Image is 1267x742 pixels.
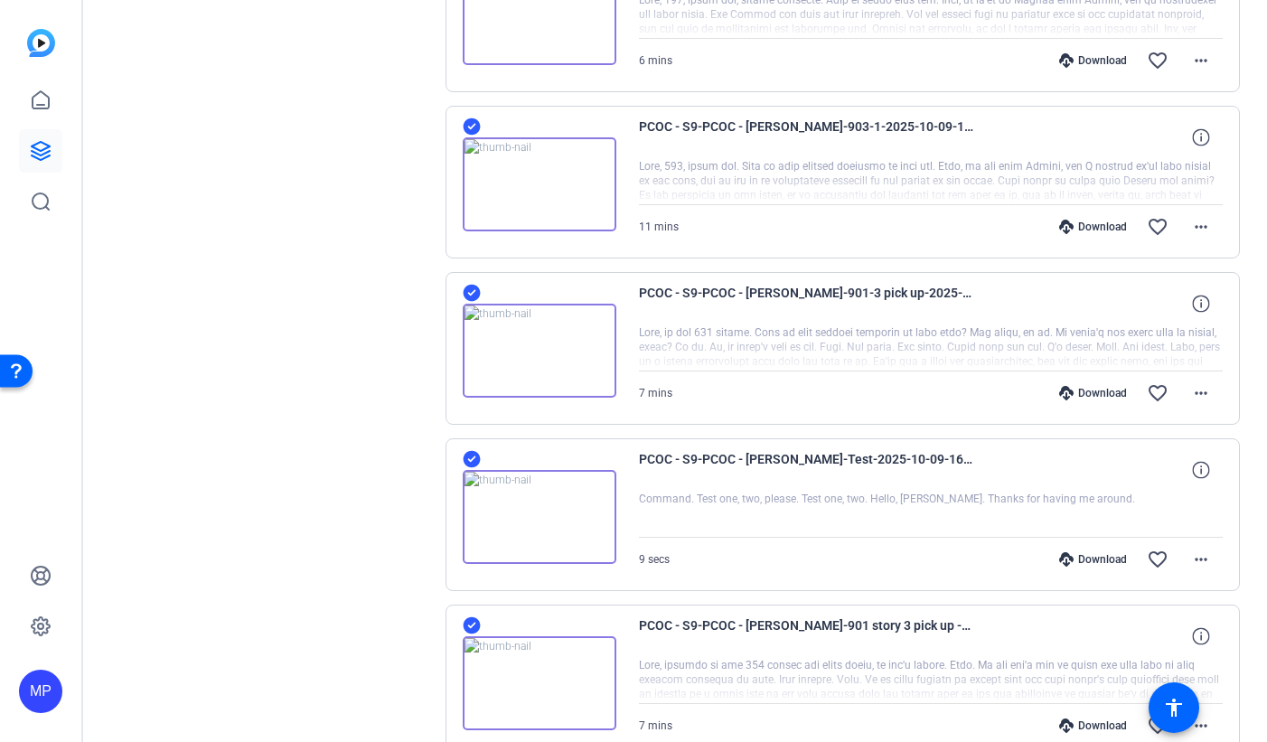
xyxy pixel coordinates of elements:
[1147,549,1168,570] mat-icon: favorite_border
[639,54,672,67] span: 6 mins
[639,553,670,566] span: 9 secs
[1147,715,1168,737] mat-icon: favorite_border
[1190,216,1212,238] mat-icon: more_horiz
[463,636,616,730] img: thumb-nail
[639,448,973,492] span: PCOC - S9-PCOC - [PERSON_NAME]-Test-2025-10-09-16-03-13-802-0
[1190,715,1212,737] mat-icon: more_horiz
[463,304,616,398] img: thumb-nail
[1050,386,1136,400] div: Download
[1147,382,1168,404] mat-icon: favorite_border
[639,719,672,732] span: 7 mins
[639,387,672,399] span: 7 mins
[1190,50,1212,71] mat-icon: more_horiz
[463,137,616,231] img: thumb-nail
[1163,697,1185,719] mat-icon: accessibility
[639,615,973,658] span: PCOC - S9-PCOC - [PERSON_NAME]-901 story 3 pick up -2025-10-09-14-04-59-876-0
[639,116,973,159] span: PCOC - S9-PCOC - [PERSON_NAME]-903-1-2025-10-09-16-20-56-025-0
[1050,53,1136,68] div: Download
[639,282,973,325] span: PCOC - S9-PCOC - [PERSON_NAME]-901-3 pick up-2025-10-09-16-13-35-793-0
[1050,220,1136,234] div: Download
[1190,549,1212,570] mat-icon: more_horiz
[1050,552,1136,567] div: Download
[1050,719,1136,733] div: Download
[1190,382,1212,404] mat-icon: more_horiz
[1147,216,1168,238] mat-icon: favorite_border
[463,470,616,564] img: thumb-nail
[639,221,679,233] span: 11 mins
[27,29,55,57] img: blue-gradient.svg
[1147,50,1168,71] mat-icon: favorite_border
[19,670,62,713] div: MP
